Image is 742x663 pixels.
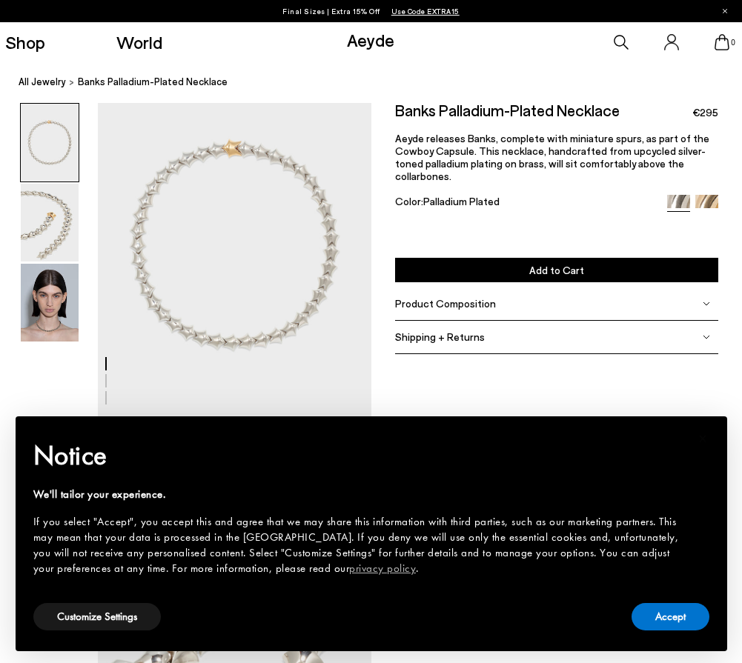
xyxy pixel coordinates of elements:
nav: breadcrumb [19,62,742,103]
img: Banks Palladium-Plated Necklace - Image 2 [21,184,79,261]
span: Banks Palladium-Plated Necklace [78,74,228,90]
a: 0 [715,34,729,50]
a: All Jewelry [19,74,66,90]
div: We'll tailor your experience. [33,487,686,502]
div: If you select "Accept", you accept this and agree that we may share this information with third p... [33,514,686,576]
p: Final Sizes | Extra 15% Off [282,4,460,19]
span: Shipping + Returns [395,330,485,343]
span: Add to Cart [529,264,584,276]
button: Add to Cart [395,258,718,282]
button: Close this notice [686,421,721,456]
div: Color: [395,195,657,212]
a: privacy policy [349,561,416,576]
h2: Notice [33,436,686,475]
span: €295 [692,105,718,120]
img: Banks Palladium-Plated Necklace - Image 1 [21,104,79,181]
h2: Banks Palladium-Plated Necklace [395,103,620,118]
span: × [698,427,708,450]
span: 0 [729,39,737,47]
button: Accept [632,603,709,630]
img: Banks Palladium-Plated Necklace - Image 3 [21,264,79,342]
img: svg%3E [703,300,710,307]
span: Navigate to /collections/ss25-final-sizes [391,7,460,16]
span: Palladium Plated [423,195,500,207]
button: Customize Settings [33,603,161,630]
a: Aeyde [347,29,394,50]
p: Aeyde releases Banks, complete with miniature spurs, as part of the Cowboy Capsule. This necklace... [395,133,718,183]
a: World [116,33,162,51]
img: svg%3E [703,333,710,341]
span: Product Composition [395,297,496,310]
a: Shop [5,33,45,51]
